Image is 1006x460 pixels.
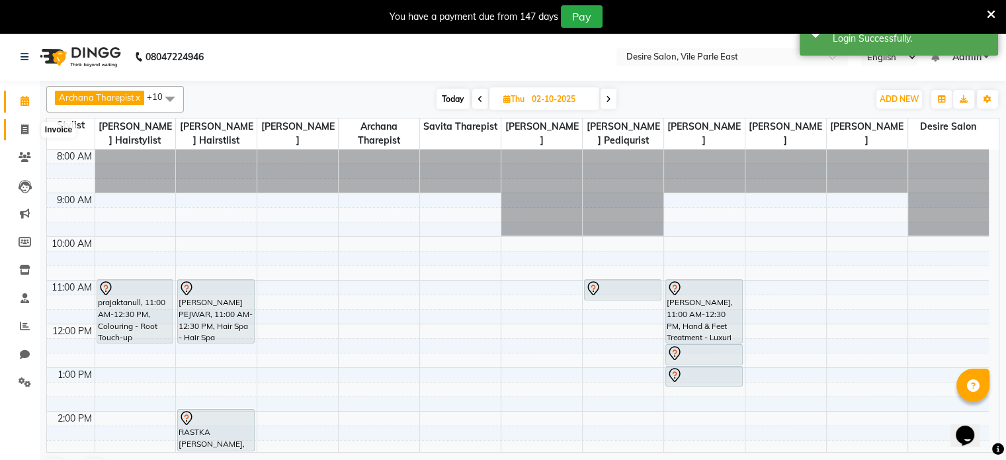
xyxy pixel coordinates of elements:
[49,281,95,295] div: 11:00 AM
[585,280,661,300] div: [PERSON_NAME], 11:00 AM-11:30 AM, Brazilian Wax - Full Hands
[50,324,95,338] div: 12:00 PM
[666,367,742,386] div: [PERSON_NAME], 01:00 PM-01:30 PM, Brazilian Wax - Half Legs
[49,237,95,251] div: 10:00 AM
[257,118,338,149] span: [PERSON_NAME]
[528,89,594,109] input: 2025-10-02
[95,118,176,149] span: [PERSON_NAME] Hairstylist
[339,118,419,149] span: Archana Tharepist
[876,90,922,109] button: ADD NEW
[54,150,95,163] div: 8:00 AM
[55,368,95,382] div: 1:00 PM
[952,50,981,64] span: Admin
[54,193,95,207] div: 9:00 AM
[34,38,124,75] img: logo
[583,118,663,149] span: [PERSON_NAME] Pediqurist
[827,118,907,149] span: [PERSON_NAME]
[745,118,826,149] span: [PERSON_NAME]
[664,118,745,149] span: [PERSON_NAME]
[666,345,742,365] div: [PERSON_NAME], 12:30 PM-01:00 PM, Brazilian Wax - Full Hands
[420,118,501,135] span: savita Tharepist
[178,280,254,343] div: [PERSON_NAME] PEJWAR, 11:00 AM-12:30 PM, Hair Spa - Hair Spa
[666,280,742,343] div: [PERSON_NAME], 11:00 AM-12:30 PM, Hand & Feet Treatment - Luxuri Pedicure
[390,10,558,24] div: You have a payment due from 147 days
[880,94,919,104] span: ADD NEW
[561,5,603,28] button: Pay
[501,118,582,149] span: [PERSON_NAME]
[146,38,204,75] b: 08047224946
[97,280,173,343] div: prajaktanull, 11:00 AM-12:30 PM, Colouring - Root Touch-up
[437,89,470,109] span: Today
[147,91,173,102] span: +10
[833,32,988,46] div: Login Successfully.
[134,92,140,103] a: x
[176,118,257,149] span: [PERSON_NAME] Hairstlist
[59,92,134,103] span: Archana Tharepist
[55,412,95,426] div: 2:00 PM
[500,94,528,104] span: Thu
[908,118,989,135] span: desire salon
[178,410,254,451] div: RASTKA [PERSON_NAME], 02:00 PM-03:00 PM, Hair Service - Ironing
[950,407,993,447] iframe: chat widget
[42,122,75,138] div: Invoice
